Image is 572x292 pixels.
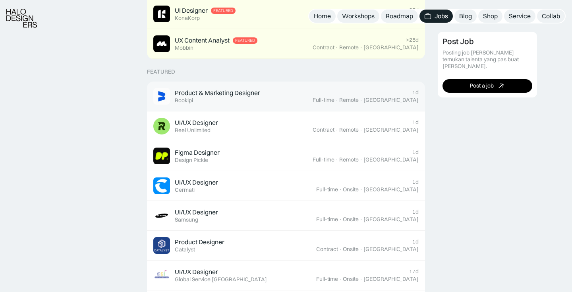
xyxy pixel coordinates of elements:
div: Contract [316,246,338,253]
div: Jobs [435,12,448,20]
div: 1d [412,208,419,215]
div: UI Designer [175,6,208,15]
a: Collab [537,10,565,23]
img: Job Image [153,6,170,22]
div: Featured [213,8,233,13]
a: Job ImageFigma DesignerDesign Pickle1dFull-time·Remote·[GEOGRAPHIC_DATA] [147,141,425,171]
img: Job Image [153,88,170,105]
div: UX Content Analyst [175,36,230,45]
div: Onsite [343,276,359,282]
div: · [335,156,338,163]
div: Global Service [GEOGRAPHIC_DATA] [175,276,267,283]
div: · [339,216,342,223]
div: 1d [412,89,419,96]
div: Full-time [316,276,338,282]
div: Post Job [443,37,474,46]
div: Full-time [313,97,334,103]
div: · [359,127,363,133]
div: Remote [339,156,359,163]
div: Catalyst [175,246,195,253]
div: [GEOGRAPHIC_DATA] [363,156,419,163]
div: Featured [147,68,175,75]
img: Job Image [153,177,170,194]
div: · [359,216,363,223]
a: Service [504,10,535,23]
a: Job ImageUI/UX DesignerReel Unlimited1dContract·Remote·[GEOGRAPHIC_DATA] [147,111,425,141]
div: 17d [409,268,419,275]
div: [GEOGRAPHIC_DATA] [363,44,419,51]
div: [GEOGRAPHIC_DATA] [363,127,419,133]
img: Job Image [153,237,170,254]
div: [GEOGRAPHIC_DATA] [363,276,419,282]
div: 1d [412,238,419,245]
a: Job ImageProduct DesignerCatalyst1dContract·Onsite·[GEOGRAPHIC_DATA] [147,231,425,261]
div: UI/UX Designer [175,178,218,187]
div: Full-time [316,216,338,223]
div: Remote [339,44,359,51]
img: Job Image [153,148,170,164]
div: · [339,246,342,253]
div: 1d [412,119,419,126]
div: Onsite [343,246,359,253]
div: · [359,246,363,253]
div: Post a job [470,82,494,89]
a: Job ImageUI/UX DesignerSamsung1dFull-time·Onsite·[GEOGRAPHIC_DATA] [147,201,425,231]
div: Home [314,12,331,20]
div: 1d [412,179,419,185]
div: Design Pickle [175,157,208,164]
div: Roadmap [386,12,413,20]
div: Remote [339,127,359,133]
div: · [335,44,338,51]
div: Collab [542,12,560,20]
div: Bookipi [175,97,193,104]
a: Job ImageUI/UX DesignerCermati1dFull-time·Onsite·[GEOGRAPHIC_DATA] [147,171,425,201]
div: Contract [313,127,334,133]
div: · [339,276,342,282]
a: Post a job [443,79,532,92]
div: Contract [313,44,334,51]
div: · [335,127,338,133]
div: UI/UX Designer [175,119,218,127]
div: Featured [235,38,255,43]
div: Full-time [316,186,338,193]
div: Samsung [175,216,198,223]
div: >25d [406,37,419,43]
img: Job Image [153,35,170,52]
div: Blog [459,12,472,20]
div: Product & Marketing Designer [175,89,260,97]
a: Job ImageUX Content AnalystFeaturedMobbin>25dContract·Remote·[GEOGRAPHIC_DATA] [147,29,425,59]
div: Onsite [343,216,359,223]
div: Shop [483,12,498,20]
div: [GEOGRAPHIC_DATA] [363,246,419,253]
div: · [359,186,363,193]
div: [GEOGRAPHIC_DATA] [363,216,419,223]
div: · [335,97,338,103]
div: UI/UX Designer [175,268,218,276]
div: · [359,156,363,163]
a: Workshops [337,10,379,23]
div: Onsite [343,186,359,193]
div: Mobbin [175,45,193,51]
div: Workshops [342,12,375,20]
div: 1d [412,149,419,156]
div: · [359,276,363,282]
a: Roadmap [381,10,418,23]
div: Reel Unlimited [175,127,211,134]
div: Figma Designer [175,148,220,157]
img: Job Image [153,118,170,134]
div: >25d [406,7,419,14]
div: KonaKorp [175,15,200,21]
a: Shop [478,10,502,23]
div: · [359,97,363,103]
div: [GEOGRAPHIC_DATA] [363,97,419,103]
div: · [339,186,342,193]
div: Service [509,12,531,20]
div: Posting job [PERSON_NAME] temukan talenta yang pas buat [PERSON_NAME]. [443,49,532,69]
a: Job ImageProduct & Marketing DesignerBookipi1dFull-time·Remote·[GEOGRAPHIC_DATA] [147,82,425,111]
a: Blog [454,10,477,23]
div: [GEOGRAPHIC_DATA] [363,186,419,193]
div: Product Designer [175,238,224,246]
img: Job Image [153,267,170,284]
div: Full-time [313,156,334,163]
img: Job Image [153,207,170,224]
